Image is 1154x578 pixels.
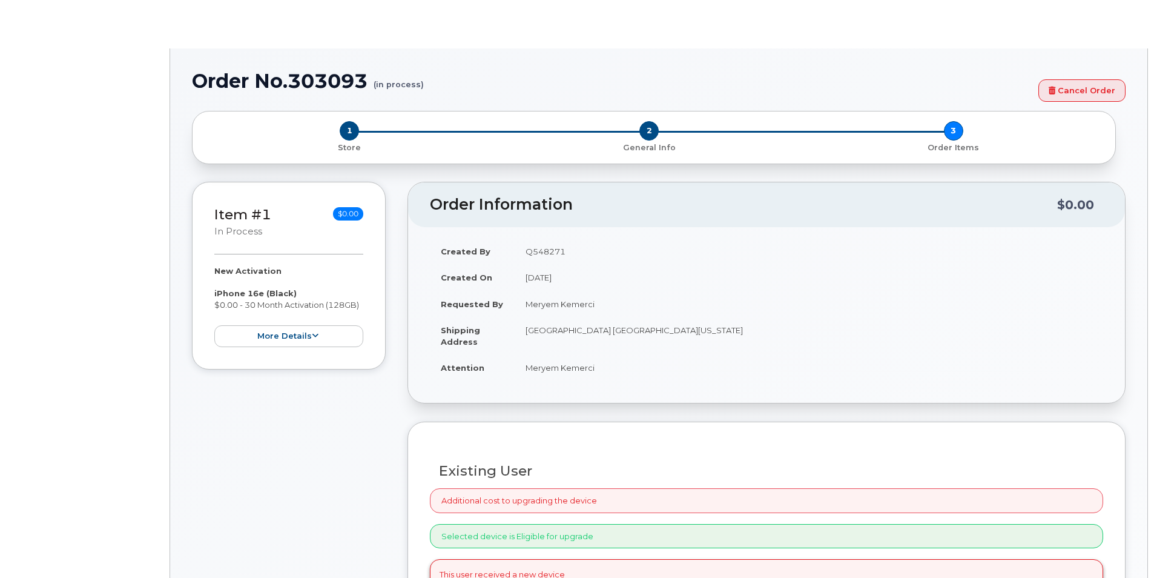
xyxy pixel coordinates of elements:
button: more details [214,325,363,348]
strong: Attention [441,363,484,373]
small: (in process) [374,70,424,89]
td: [GEOGRAPHIC_DATA] [GEOGRAPHIC_DATA][US_STATE] [515,317,1103,354]
td: Meryem Kemerci [515,354,1103,381]
div: Additional cost to upgrading the device [430,488,1103,513]
small: in process [214,226,262,237]
strong: Created By [441,247,490,256]
td: Meryem Kemerci [515,291,1103,317]
span: 1 [340,121,359,141]
h2: Order Information [430,196,1057,213]
span: 2 [639,121,659,141]
strong: Created On [441,273,492,282]
a: 2 General Info [497,141,802,153]
td: Q548271 [515,238,1103,265]
h3: Existing User [439,463,1094,479]
div: $0.00 [1057,193,1094,216]
span: $0.00 [333,207,363,221]
a: Item #1 [214,206,271,223]
p: General Info [502,142,797,153]
p: Store [207,142,492,153]
strong: iPhone 16e (Black) [214,288,297,298]
a: Cancel Order [1038,79,1126,102]
div: $0.00 - 30 Month Activation (128GB) [214,265,363,347]
a: 1 Store [202,141,497,153]
td: [DATE] [515,264,1103,291]
h1: Order No.303093 [192,70,1032,91]
strong: New Activation [214,266,282,276]
strong: Shipping Address [441,325,480,347]
div: Selected device is Eligible for upgrade [430,524,1103,549]
strong: Requested By [441,299,503,309]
